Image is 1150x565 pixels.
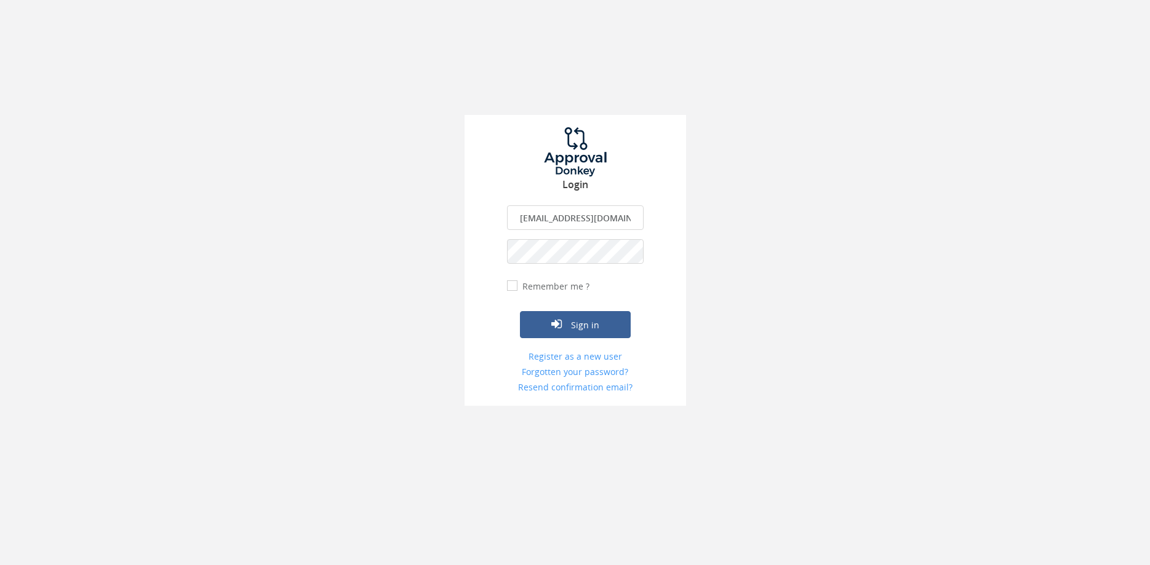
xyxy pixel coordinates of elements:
img: logo.png [529,127,621,176]
input: Enter your Email [507,205,644,230]
h3: Login [465,180,686,191]
a: Register as a new user [507,350,644,363]
button: Sign in [520,311,631,338]
label: Remember me ? [519,280,589,293]
a: Resend confirmation email? [507,381,644,393]
a: Forgotten your password? [507,366,644,378]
